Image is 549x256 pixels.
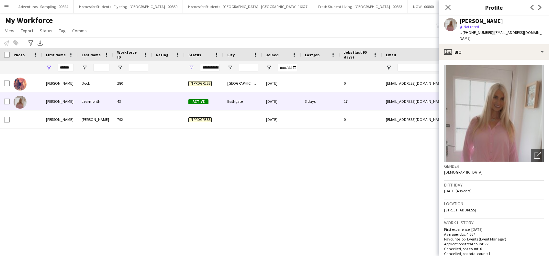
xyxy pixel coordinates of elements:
[46,65,52,70] button: Open Filter Menu
[27,39,35,47] app-action-btn: Advanced filters
[301,92,340,110] div: 3 days
[42,111,78,128] div: [PERSON_NAME]
[398,64,508,71] input: Email Filter Input
[340,92,382,110] div: 17
[408,0,439,13] button: NOW - 00860
[382,74,511,92] div: [EMAIL_ADDRESS][DOMAIN_NAME]
[460,30,542,41] span: | [EMAIL_ADDRESS][DOMAIN_NAME]
[113,92,152,110] div: 43
[183,0,313,13] button: Homes for Students - [GEOGRAPHIC_DATA] - [GEOGRAPHIC_DATA]-16627
[444,220,544,226] h3: Work history
[5,16,53,25] span: My Workforce
[188,99,208,104] span: Active
[382,92,511,110] div: [EMAIL_ADDRESS][DOMAIN_NAME]
[59,28,66,34] span: Tag
[129,64,148,71] input: Workforce ID Filter Input
[78,111,113,128] div: [PERSON_NAME]
[262,92,301,110] div: [DATE]
[13,0,74,13] button: Adventuros - Sampling - 00824
[21,28,33,34] span: Export
[444,182,544,188] h3: Birthday
[5,28,14,34] span: View
[117,65,123,70] button: Open Filter Menu
[188,65,194,70] button: Open Filter Menu
[36,39,44,47] app-action-btn: Export XLSX
[188,81,212,86] span: In progress
[444,237,544,241] p: Favourite job: Events (Event Manager)
[444,241,544,246] p: Applications total count: 77
[444,251,544,256] p: Cancelled jobs total count: 1
[382,111,511,128] div: [EMAIL_ADDRESS][DOMAIN_NAME]
[74,0,183,13] button: Homes for Students - Flyering - [GEOGRAPHIC_DATA] - 00859
[444,227,544,232] p: First experience: [DATE]
[444,170,483,175] span: [DEMOGRAPHIC_DATA]
[227,65,233,70] button: Open Filter Menu
[14,78,27,91] img: Sharon Dock
[386,65,392,70] button: Open Filter Menu
[188,117,212,122] span: In progress
[56,27,68,35] a: Tag
[386,52,396,57] span: Email
[464,24,479,29] span: Not rated
[117,50,140,59] span: Workforce ID
[460,30,493,35] span: t. [PHONE_NUMBER]
[313,0,408,13] button: Fresh Student Living - [GEOGRAPHIC_DATA] - 00863
[340,111,382,128] div: 0
[266,65,272,70] button: Open Filter Menu
[444,246,544,251] p: Cancelled jobs count: 0
[444,201,544,207] h3: Location
[439,44,549,60] div: Bio
[305,52,319,57] span: Last job
[439,3,549,12] h3: Profile
[18,27,36,35] a: Export
[262,111,301,128] div: [DATE]
[14,96,27,109] img: Sharon Learmonth
[223,92,262,110] div: Bathgate
[531,149,544,162] div: Open photos pop-in
[14,52,25,57] span: Photo
[40,28,52,34] span: Status
[278,64,297,71] input: Joined Filter Input
[93,64,109,71] input: Last Name Filter Input
[262,74,301,92] div: [DATE]
[113,74,152,92] div: 280
[188,52,201,57] span: Status
[70,27,89,35] a: Comms
[444,188,472,193] span: [DATE] (48 years)
[444,65,544,162] img: Crew avatar or photo
[37,27,55,35] a: Status
[227,52,235,57] span: City
[42,74,78,92] div: [PERSON_NAME]
[444,163,544,169] h3: Gender
[223,74,262,92] div: [GEOGRAPHIC_DATA]
[340,74,382,92] div: 0
[72,28,87,34] span: Comms
[156,52,168,57] span: Rating
[3,27,17,35] a: View
[113,111,152,128] div: 792
[78,92,113,110] div: Learmonth
[82,65,87,70] button: Open Filter Menu
[58,64,74,71] input: First Name Filter Input
[266,52,279,57] span: Joined
[444,232,544,237] p: Average jobs: 4.667
[444,208,476,212] span: [STREET_ADDRESS]
[460,18,503,24] div: [PERSON_NAME]
[344,50,370,59] span: Jobs (last 90 days)
[42,92,78,110] div: [PERSON_NAME]
[46,52,66,57] span: First Name
[82,52,101,57] span: Last Name
[239,64,258,71] input: City Filter Input
[78,74,113,92] div: Dock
